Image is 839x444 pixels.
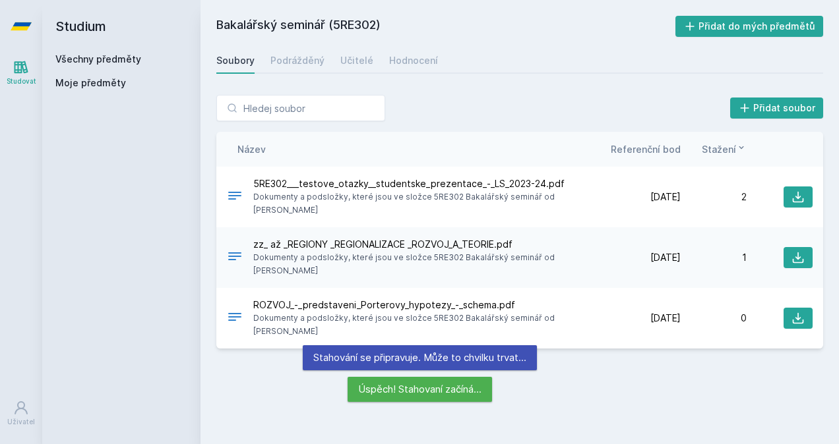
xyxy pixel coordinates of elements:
font: Přidat do mých předmětů [699,20,815,33]
span: 5RE302___testove_otazky__studentske_prezentace_-_LS_2023-24.pdf [253,177,609,190]
button: Přidat soubor [730,97,824,119]
span: Dokumenty a podsložky, které jsou ve složce 5RE302 Bakalářský seminář od [PERSON_NAME] [253,190,609,217]
a: Uživatel [3,393,40,433]
div: 0 [681,312,747,325]
span: zz_ až _REGIONY _REGIONALIZACE _ROZVOJ_A_TEORIE.pdf [253,238,609,251]
div: Podrážděný [270,54,325,67]
div: Studovat [7,76,36,86]
div: PDF [227,309,243,328]
button: Název [237,142,266,156]
span: ROZVOJ_-_predstaveni_Porterovy_hypotezy_-_schema.pdf [253,298,609,312]
a: Hodnocení [389,47,438,74]
div: Soubory [216,54,255,67]
span: [DATE] [650,190,681,204]
span: Dokumenty a podsložky, které jsou ve složce 5RE302 Bakalářský seminář od [PERSON_NAME] [253,251,609,277]
div: PDF [227,188,243,207]
button: Přidat do mých předmětů [675,16,824,37]
div: Hodnocení [389,54,438,67]
div: Stahování se připravuje. Může to chvilku trvat... [303,345,537,370]
a: Všechny předměty [55,53,141,65]
input: Hledej soubor [216,95,385,121]
div: Uživatel [7,417,35,427]
span: [DATE] [650,251,681,264]
span: Moje předměty [55,76,126,90]
div: Učitelé [340,54,373,67]
a: Učitelé [340,47,373,74]
button: Stažení [702,142,747,156]
button: Referenční bod [611,142,681,156]
span: Dokumenty a podsložky, které jsou ve složce 5RE302 Bakalářský seminář od [PERSON_NAME] [253,312,609,338]
span: [DATE] [650,312,681,325]
div: 2 [681,190,747,204]
div: Úspěch! Stahovaní začíná... [348,377,492,402]
a: Podrážděný [270,47,325,74]
h2: Bakalářský seminář (5RE302) [216,16,675,37]
div: 1 [681,251,747,264]
span: Stažení [702,142,736,156]
a: Studovat [3,53,40,93]
div: PDF [227,248,243,267]
a: Soubory [216,47,255,74]
font: Přidat soubor [753,101,815,115]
